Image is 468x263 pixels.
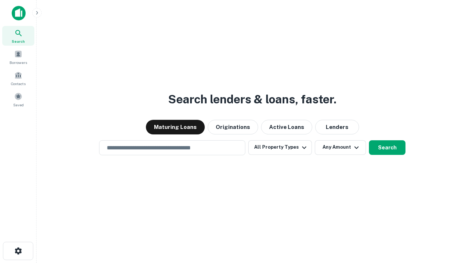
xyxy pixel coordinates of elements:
[315,120,359,134] button: Lenders
[2,26,34,46] a: Search
[12,6,26,20] img: capitalize-icon.png
[12,38,25,44] span: Search
[261,120,312,134] button: Active Loans
[11,81,26,87] span: Contacts
[2,68,34,88] a: Contacts
[248,140,312,155] button: All Property Types
[431,205,468,240] iframe: Chat Widget
[369,140,405,155] button: Search
[168,91,336,108] h3: Search lenders & loans, faster.
[146,120,205,134] button: Maturing Loans
[2,47,34,67] a: Borrowers
[2,89,34,109] a: Saved
[10,60,27,65] span: Borrowers
[315,140,366,155] button: Any Amount
[208,120,258,134] button: Originations
[13,102,24,108] span: Saved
